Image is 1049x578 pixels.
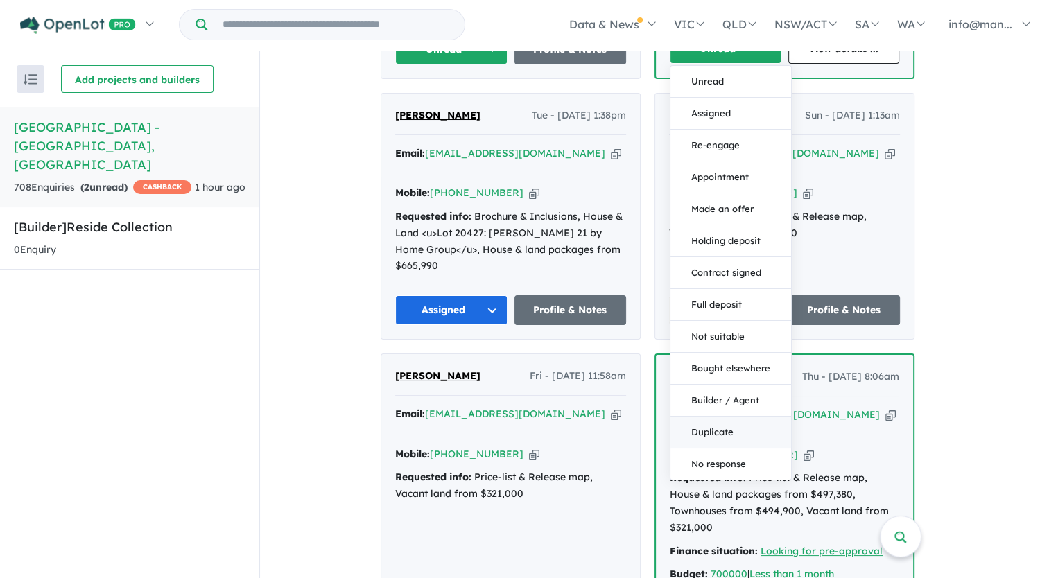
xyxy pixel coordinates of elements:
button: Re-engage [670,130,791,161]
span: [PERSON_NAME] [395,369,480,382]
button: Add projects and builders [61,65,214,93]
button: Holding deposit [670,225,791,257]
button: Copy [529,186,539,200]
button: Bought elsewhere [670,353,791,385]
input: Try estate name, suburb, builder or developer [210,10,462,40]
strong: ( unread) [80,181,128,193]
button: Duplicate [669,295,781,325]
span: [PERSON_NAME] [669,109,754,121]
strong: Mobile: [669,186,704,199]
a: Looking for pre-approval [761,545,883,557]
div: Unread [670,65,792,480]
a: [EMAIL_ADDRESS][DOMAIN_NAME] [425,147,605,159]
span: 1 hour ago [195,181,245,193]
a: [PHONE_NUMBER] [430,448,523,460]
div: 708 Enquir ies [14,179,191,196]
button: No response [670,448,791,480]
button: Contract signed [670,257,791,289]
button: Unread [670,66,791,98]
img: Openlot PRO Logo White [20,17,136,34]
button: Copy [529,447,539,462]
a: [EMAIL_ADDRESS][DOMAIN_NAME] [425,408,605,420]
span: info@man... [948,17,1012,31]
a: [PERSON_NAME] [669,107,754,124]
a: Profile & Notes [788,295,901,325]
button: Assigned [395,295,508,325]
div: Price-list & Release map, Vacant land from $321,000 [669,209,900,242]
button: Copy [611,146,621,161]
button: Made an offer [670,193,791,225]
span: [PERSON_NAME] [395,109,480,121]
span: 2 [84,181,89,193]
a: Profile & Notes [514,295,627,325]
h5: [Builder] Reside Collection [14,218,245,236]
div: 0 Enquir y [14,242,56,259]
strong: Requested info: [395,471,471,483]
button: Not suitable [670,321,791,353]
span: Tue - [DATE] 1:38pm [532,107,626,124]
h5: [GEOGRAPHIC_DATA] - [GEOGRAPHIC_DATA] , [GEOGRAPHIC_DATA] [14,118,245,174]
button: Copy [611,407,621,421]
strong: Email: [395,408,425,420]
button: Copy [804,448,814,462]
div: Price-list & Release map, House & land packages from $497,380, Townhouses from $494,900, Vacant l... [670,470,899,536]
button: Builder / Agent [670,385,791,417]
strong: Mobile: [395,186,430,199]
button: Copy [885,146,895,161]
strong: Finance situation: [670,545,758,557]
img: sort.svg [24,74,37,85]
button: Full deposit [670,289,791,321]
button: Copy [885,408,896,422]
span: Fri - [DATE] 11:58am [530,368,626,385]
strong: Email: [669,147,699,159]
strong: Requested info: [395,210,471,222]
strong: Mobile: [395,448,430,460]
div: Brochure & Inclusions, House & Land <u>Lot 20427: [PERSON_NAME] 21 by Home Group</u>, House & lan... [395,209,626,274]
button: Appointment [670,161,791,193]
a: [PERSON_NAME] [395,368,480,385]
span: CASHBACK [133,180,191,194]
button: Duplicate [670,417,791,448]
a: [PHONE_NUMBER] [430,186,523,199]
div: Price-list & Release map, Vacant land from $321,000 [395,469,626,502]
span: Sun - [DATE] 1:13am [805,107,900,124]
strong: Email: [395,147,425,159]
a: [PERSON_NAME] [395,107,480,124]
button: Assigned [670,98,791,130]
strong: Requested info: [669,210,745,222]
span: Thu - [DATE] 8:06am [802,369,899,385]
button: Copy [803,186,813,200]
